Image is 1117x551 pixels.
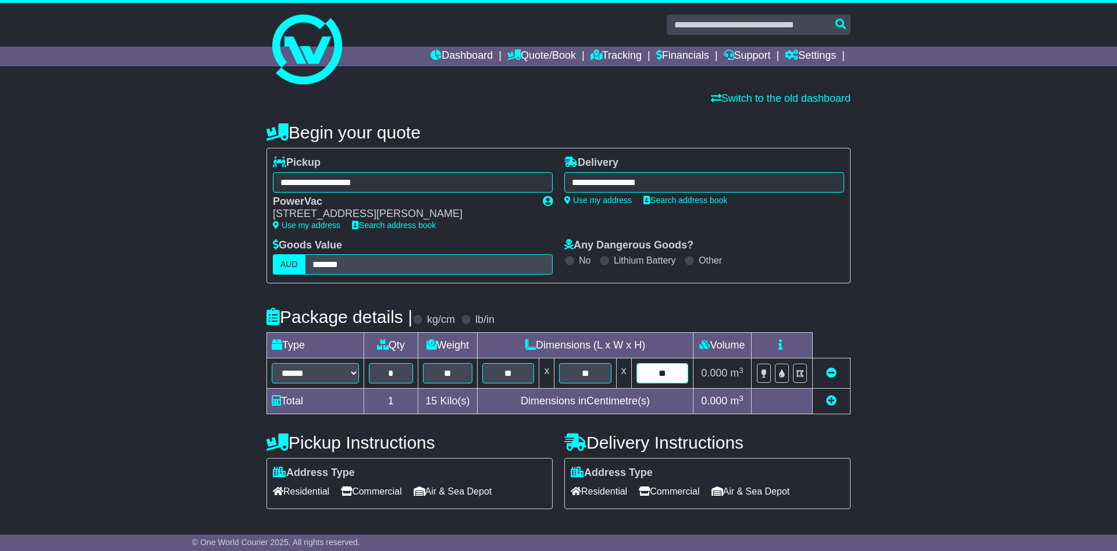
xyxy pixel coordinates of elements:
a: Add new item [826,395,837,407]
td: 1 [364,389,418,414]
span: m [730,395,744,407]
td: Weight [418,333,478,358]
label: Any Dangerous Goods? [564,239,693,252]
sup: 3 [739,394,744,403]
a: Remove this item [826,367,837,379]
label: Address Type [273,467,355,479]
a: Search address book [352,221,436,230]
h4: Package details | [266,307,412,326]
td: Dimensions in Centimetre(s) [478,389,693,414]
sup: 3 [739,366,744,375]
td: Kilo(s) [418,389,478,414]
a: Use my address [273,221,340,230]
label: AUD [273,254,305,275]
a: Settings [785,47,836,66]
span: Residential [273,482,329,500]
span: 0.000 [701,395,727,407]
a: Financials [656,47,709,66]
a: Use my address [564,195,632,205]
span: Residential [571,482,627,500]
label: Address Type [571,467,653,479]
label: Delivery [564,157,618,169]
td: Qty [364,333,418,358]
label: Goods Value [273,239,342,252]
h4: Pickup Instructions [266,433,553,452]
h4: Begin your quote [266,123,851,142]
label: lb/in [475,314,495,326]
span: Air & Sea Depot [712,482,790,500]
a: Quote/Book [507,47,576,66]
span: © One World Courier 2025. All rights reserved. [192,538,360,547]
label: Other [699,255,722,266]
label: Pickup [273,157,321,169]
div: [STREET_ADDRESS][PERSON_NAME] [273,208,531,221]
a: Support [724,47,771,66]
span: Commercial [639,482,699,500]
h4: Delivery Instructions [564,433,851,452]
td: Dimensions (L x W x H) [478,333,693,358]
td: Total [267,389,364,414]
a: Tracking [590,47,642,66]
td: x [616,358,631,389]
span: m [730,367,744,379]
td: Type [267,333,364,358]
a: Dashboard [431,47,493,66]
label: Lithium Battery [614,255,676,266]
span: Commercial [341,482,401,500]
span: Air & Sea Depot [414,482,492,500]
span: 15 [425,395,437,407]
td: Volume [693,333,751,358]
label: No [579,255,590,266]
div: PowerVac [273,195,531,208]
td: x [539,358,554,389]
label: kg/cm [427,314,455,326]
span: 0.000 [701,367,727,379]
a: Search address book [643,195,727,205]
a: Switch to the old dashboard [711,93,851,104]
